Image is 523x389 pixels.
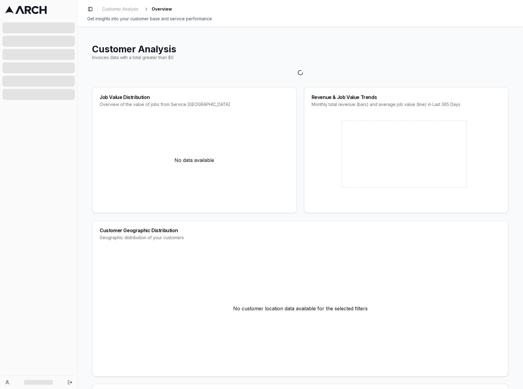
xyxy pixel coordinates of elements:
[92,44,508,54] h1: Customer Analysis
[100,248,501,369] div: No customer location data available for the selected filters
[100,115,289,206] div: No data available
[152,6,172,12] span: Overview
[87,16,513,22] div: Get insights into your customer base and service performance
[100,228,501,233] div: Customer Geographic Distribution
[100,95,289,100] div: Job Value Distribution
[92,54,508,61] div: Invoices data with a total greater than $0
[100,235,501,241] div: Geographic distribution of your customers
[100,5,172,13] nav: breadcrumb
[100,5,141,13] a: Customer Analysis
[312,101,501,107] div: Monthly total revenue (bars) and average job value (line) in Last 365 Days
[312,95,501,100] div: Revenue & Job Value Trends
[102,6,138,12] span: Customer Analysis
[66,378,74,387] button: Log out
[100,101,289,107] div: Overview of the value of jobs from Service [GEOGRAPHIC_DATA]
